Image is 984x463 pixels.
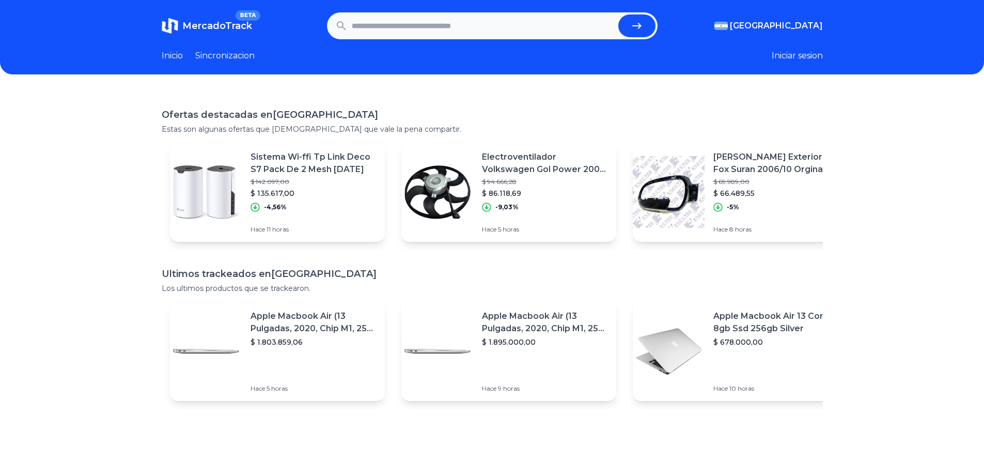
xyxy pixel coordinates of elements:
[482,384,608,393] p: Hace 9 horas
[401,315,474,388] img: Featured image
[713,178,839,186] p: $ 69.989,00
[170,315,242,388] img: Featured image
[633,156,705,228] img: Featured image
[162,283,823,294] p: Los ultimos productos que se trackearon.
[482,310,608,335] p: Apple Macbook Air (13 Pulgadas, 2020, Chip M1, 256 Gb De Ssd, 8 Gb De Ram) - Plata
[482,151,608,176] p: Electroventilador Volkswagen Gol Power 2008 2009 2010 C/aa
[264,203,287,211] p: -4,56%
[401,302,616,401] a: Featured imageApple Macbook Air (13 Pulgadas, 2020, Chip M1, 256 Gb De Ssd, 8 Gb De Ram) - Plata$...
[713,384,839,393] p: Hace 10 horas
[162,18,252,34] a: MercadoTrackBETA
[162,107,823,122] h1: Ofertas destacadas en [GEOGRAPHIC_DATA]
[714,20,823,32] button: [GEOGRAPHIC_DATA]
[633,315,705,388] img: Featured image
[401,156,474,228] img: Featured image
[713,310,839,335] p: Apple Macbook Air 13 Core I5 8gb Ssd 256gb Silver
[251,225,377,234] p: Hace 11 horas
[495,203,519,211] p: -9,03%
[633,143,848,242] a: Featured image[PERSON_NAME] Exterior Vw Fox Suran 2006/10 Orginal$ 69.989,00$ 66.489,55-5%Hace 8 ...
[401,143,616,242] a: Featured imageElectroventilador Volkswagen Gol Power 2008 2009 2010 C/aa$ 94.666,28$ 86.118,69-9,...
[713,225,839,234] p: Hace 8 horas
[162,124,823,134] p: Estas son algunas ofertas que [DEMOGRAPHIC_DATA] que vale la pena compartir.
[713,151,839,176] p: [PERSON_NAME] Exterior Vw Fox Suran 2006/10 Orginal
[251,151,377,176] p: Sistema Wi-ffi Tp Link Deco S7 Pack De 2 Mesh [DATE]
[713,337,839,347] p: $ 678.000,00
[182,20,252,32] span: MercadoTrack
[633,302,848,401] a: Featured imageApple Macbook Air 13 Core I5 8gb Ssd 256gb Silver$ 678.000,00Hace 10 horas
[251,337,377,347] p: $ 1.803.859,06
[714,22,728,30] img: Argentina
[251,310,377,335] p: Apple Macbook Air (13 Pulgadas, 2020, Chip M1, 256 Gb De Ssd, 8 Gb De Ram) - Plata
[727,203,739,211] p: -5%
[482,337,608,347] p: $ 1.895.000,00
[162,18,178,34] img: MercadoTrack
[195,50,255,62] a: Sincronizacion
[251,188,377,198] p: $ 135.617,00
[162,267,823,281] h1: Ultimos trackeados en [GEOGRAPHIC_DATA]
[170,143,385,242] a: Featured imageSistema Wi-ffi Tp Link Deco S7 Pack De 2 Mesh [DATE]$ 142.097,00$ 135.617,00-4,56%H...
[170,156,242,228] img: Featured image
[713,188,839,198] p: $ 66.489,55
[772,50,823,62] button: Iniciar sesion
[251,384,377,393] p: Hace 5 horas
[162,50,183,62] a: Inicio
[236,10,260,21] span: BETA
[482,178,608,186] p: $ 94.666,28
[482,188,608,198] p: $ 86.118,69
[730,20,823,32] span: [GEOGRAPHIC_DATA]
[170,302,385,401] a: Featured imageApple Macbook Air (13 Pulgadas, 2020, Chip M1, 256 Gb De Ssd, 8 Gb De Ram) - Plata$...
[251,178,377,186] p: $ 142.097,00
[482,225,608,234] p: Hace 5 horas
